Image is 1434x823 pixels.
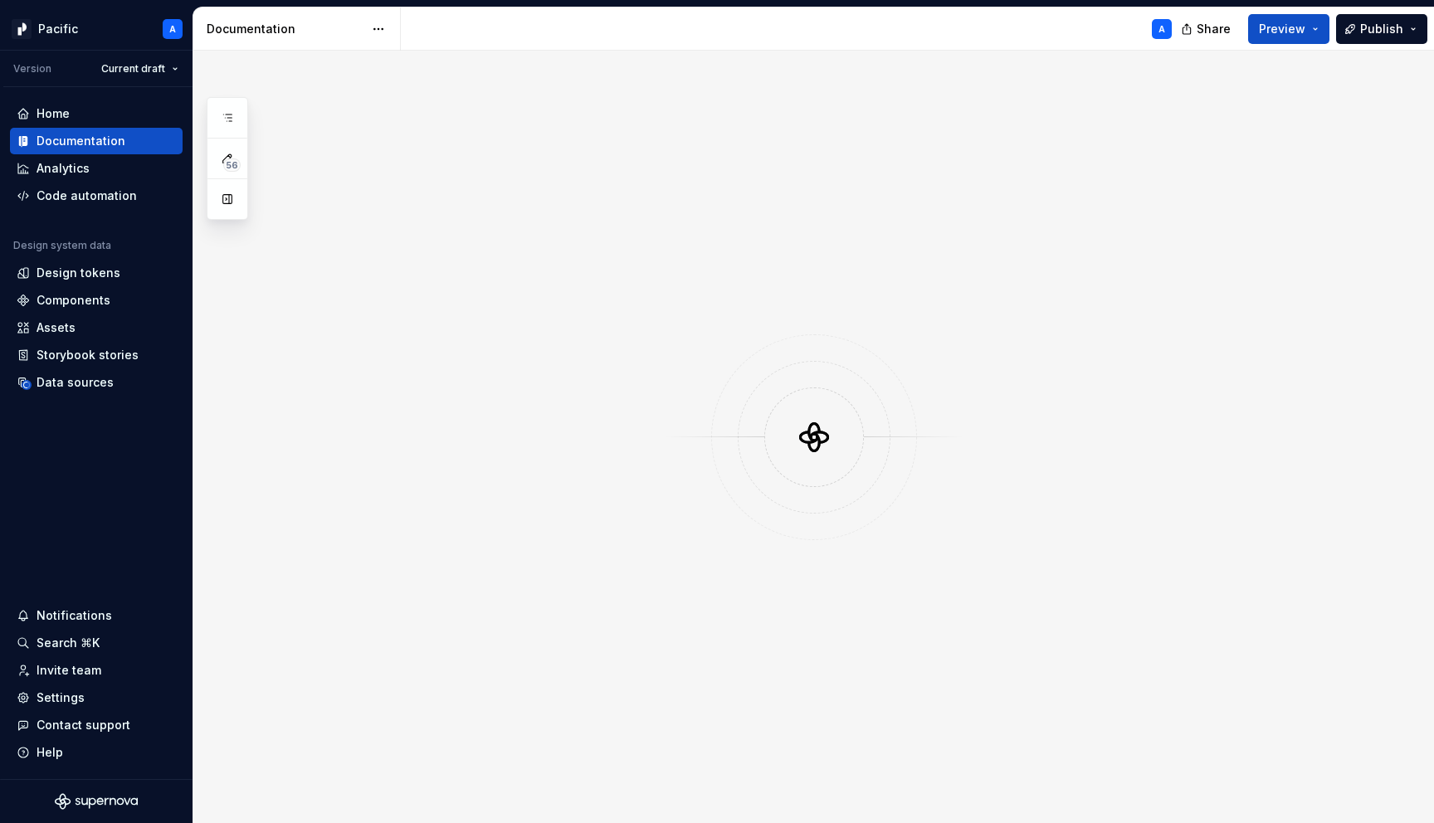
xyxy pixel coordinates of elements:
div: Assets [37,319,76,336]
button: Publish [1336,14,1427,44]
a: Components [10,287,183,314]
div: Design tokens [37,265,120,281]
a: Data sources [10,369,183,396]
a: Settings [10,684,183,711]
a: Home [10,100,183,127]
img: 8d0dbd7b-a897-4c39-8ca0-62fbda938e11.png [12,19,32,39]
a: Documentation [10,128,183,154]
span: Share [1197,21,1231,37]
a: Storybook stories [10,342,183,368]
div: Data sources [37,374,114,391]
div: Storybook stories [37,347,139,363]
a: Assets [10,314,183,341]
a: Code automation [10,183,183,209]
span: Current draft [101,62,165,75]
div: Notifications [37,607,112,624]
svg: Supernova Logo [55,793,138,810]
div: Home [37,105,70,122]
div: Invite team [37,662,101,679]
a: Analytics [10,155,183,182]
div: Contact support [37,717,130,733]
span: Publish [1360,21,1403,37]
span: 56 [223,158,241,172]
div: Search ⌘K [37,635,100,651]
button: Current draft [94,57,186,80]
div: Code automation [37,187,137,204]
div: Components [37,292,110,309]
a: Design tokens [10,260,183,286]
button: Contact support [10,712,183,738]
button: Preview [1248,14,1329,44]
button: Notifications [10,602,183,629]
button: Help [10,739,183,766]
div: Settings [37,689,85,706]
div: A [1158,22,1165,36]
div: A [169,22,176,36]
button: Share [1173,14,1241,44]
button: Search ⌘K [10,630,183,656]
div: Documentation [37,133,125,149]
div: Analytics [37,160,90,177]
div: Documentation [207,21,363,37]
div: Design system data [13,239,111,252]
div: Version [13,62,51,75]
span: Preview [1259,21,1305,37]
a: Invite team [10,657,183,684]
div: Help [37,744,63,761]
div: Pacific [38,21,78,37]
button: PacificA [3,11,189,46]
